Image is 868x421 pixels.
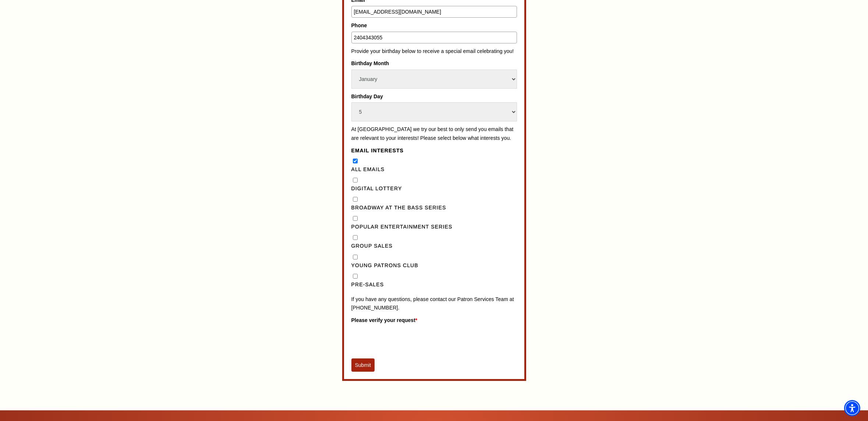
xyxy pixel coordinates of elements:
[844,400,860,416] div: Accessibility Menu
[351,21,517,29] label: Phone
[351,261,517,270] label: Young Patrons Club
[351,316,517,324] label: Please verify your request
[351,184,517,193] label: Digital Lottery
[351,165,517,174] label: All Emails
[351,125,517,142] p: At [GEOGRAPHIC_DATA] we try our best to only send you emails that are relevant to your interests!...
[351,47,517,56] p: Provide your birthday below to receive a special email celebrating you!
[351,242,517,251] label: Group Sales
[351,223,517,231] label: Popular Entertainment Series
[351,59,517,67] label: Birthday Month
[351,146,517,155] legend: Email Interests
[351,32,517,43] input: Type your phone number
[351,295,517,312] p: If you have any questions, please contact our Patron Services Team at [PHONE_NUMBER].
[351,326,463,355] iframe: reCAPTCHA
[351,6,517,18] input: Type your email
[351,204,517,212] label: Broadway at the Bass Series
[351,92,517,100] label: Birthday Day
[351,280,517,289] label: Pre-Sales
[351,358,375,372] button: Submit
